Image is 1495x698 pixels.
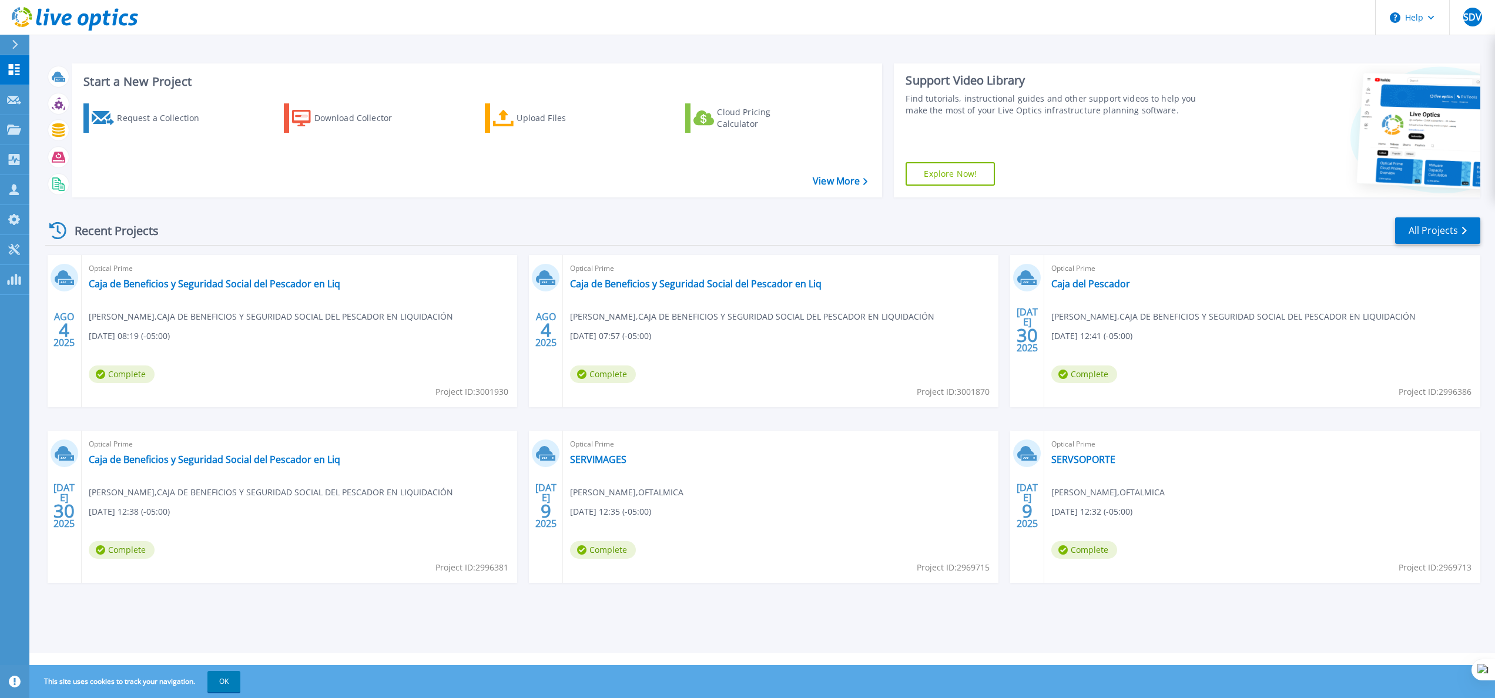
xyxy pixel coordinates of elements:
[83,75,867,88] h3: Start a New Project
[314,106,408,130] div: Download Collector
[906,93,1209,116] div: Find tutorials, instructional guides and other support videos to help you make the most of your L...
[717,106,811,130] div: Cloud Pricing Calculator
[435,561,508,574] span: Project ID: 2996381
[117,106,211,130] div: Request a Collection
[570,541,636,559] span: Complete
[53,506,75,516] span: 30
[89,454,340,465] a: Caja de Beneficios y Seguridad Social del Pescador en Liq
[89,278,340,290] a: Caja de Beneficios y Seguridad Social del Pescador en Liq
[284,103,415,133] a: Download Collector
[570,310,934,323] span: [PERSON_NAME] , CAJA DE BENEFICIOS Y SEGURIDAD SOCIAL DEL PESCADOR EN LIQUIDACIÓN
[89,262,510,275] span: Optical Prime
[59,325,69,335] span: 4
[45,216,175,245] div: Recent Projects
[89,505,170,518] span: [DATE] 12:38 (-05:00)
[89,365,155,383] span: Complete
[32,671,240,692] span: This site uses cookies to track your navigation.
[570,278,822,290] a: Caja de Beneficios y Seguridad Social del Pescador en Liq
[89,438,510,451] span: Optical Prime
[1051,486,1165,499] span: [PERSON_NAME] , OFTALMICA
[541,325,551,335] span: 4
[89,541,155,559] span: Complete
[89,486,453,499] span: [PERSON_NAME] , CAJA DE BENEFICIOS Y SEGURIDAD SOCIAL DEL PESCADOR EN LIQUIDACIÓN
[570,486,683,499] span: [PERSON_NAME] , OFTALMICA
[906,162,995,186] a: Explore Now!
[435,385,508,398] span: Project ID: 3001930
[1051,330,1132,343] span: [DATE] 12:41 (-05:00)
[1051,541,1117,559] span: Complete
[570,330,651,343] span: [DATE] 07:57 (-05:00)
[89,330,170,343] span: [DATE] 08:19 (-05:00)
[541,506,551,516] span: 9
[1051,310,1416,323] span: [PERSON_NAME] , CAJA DE BENEFICIOS Y SEGURIDAD SOCIAL DEL PESCADOR EN LIQUIDACIÓN
[53,308,75,351] div: AGO 2025
[517,106,611,130] div: Upload Files
[83,103,214,133] a: Request a Collection
[1051,278,1130,290] a: Caja del Pescador
[917,561,990,574] span: Project ID: 2969715
[570,262,991,275] span: Optical Prime
[1016,308,1038,351] div: [DATE] 2025
[917,385,990,398] span: Project ID: 3001870
[53,484,75,527] div: [DATE] 2025
[535,484,557,527] div: [DATE] 2025
[1051,365,1117,383] span: Complete
[1051,454,1115,465] a: SERVSOPORTE
[570,438,991,451] span: Optical Prime
[1051,262,1473,275] span: Optical Prime
[570,454,626,465] a: SERVIMAGES
[570,365,636,383] span: Complete
[813,176,867,187] a: View More
[207,671,240,692] button: OK
[1399,561,1471,574] span: Project ID: 2969713
[906,73,1209,88] div: Support Video Library
[570,505,651,518] span: [DATE] 12:35 (-05:00)
[1051,505,1132,518] span: [DATE] 12:32 (-05:00)
[1017,330,1038,340] span: 30
[535,308,557,351] div: AGO 2025
[89,310,453,323] span: [PERSON_NAME] , CAJA DE BENEFICIOS Y SEGURIDAD SOCIAL DEL PESCADOR EN LIQUIDACIÓN
[1463,12,1481,22] span: SDV
[1399,385,1471,398] span: Project ID: 2996386
[485,103,616,133] a: Upload Files
[1051,438,1473,451] span: Optical Prime
[1022,506,1033,516] span: 9
[1395,217,1480,244] a: All Projects
[685,103,816,133] a: Cloud Pricing Calculator
[1016,484,1038,527] div: [DATE] 2025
